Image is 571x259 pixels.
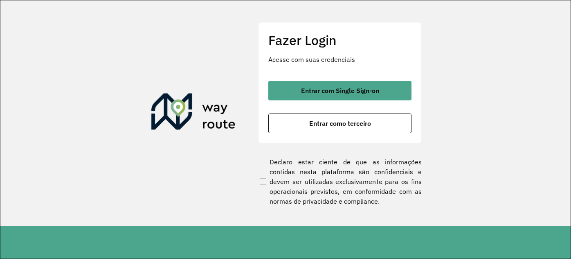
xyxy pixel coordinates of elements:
h2: Fazer Login [268,32,411,48]
span: Entrar como terceiro [309,120,371,127]
label: Declaro estar ciente de que as informações contidas nesta plataforma são confidenciais e devem se... [258,157,422,206]
p: Acesse com suas credenciais [268,55,411,64]
img: Roteirizador AmbevTech [151,93,236,133]
button: button [268,114,411,133]
button: button [268,81,411,100]
span: Entrar com Single Sign-on [301,87,379,94]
